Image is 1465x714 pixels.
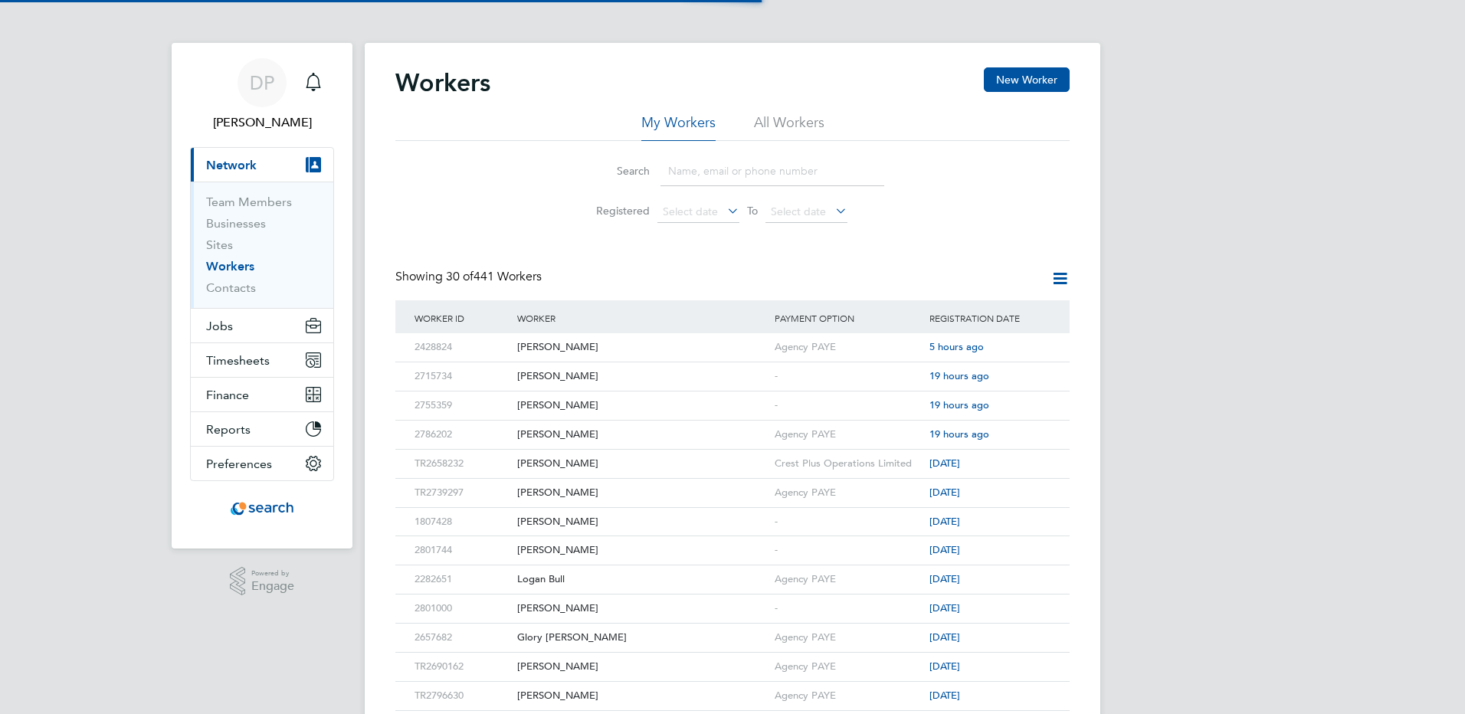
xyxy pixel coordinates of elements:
div: - [771,508,926,536]
div: [PERSON_NAME] [513,653,771,681]
div: Agency PAYE [771,653,926,681]
div: Worker ID [411,300,513,336]
div: Showing [395,269,545,285]
a: 2786202[PERSON_NAME]Agency PAYE19 hours ago [411,420,1054,433]
a: TR2690162[PERSON_NAME]Agency PAYE[DATE] [411,652,1054,665]
div: [PERSON_NAME] [513,682,771,710]
label: Registered [581,204,650,218]
span: Dan Proudfoot [190,113,334,132]
a: Contacts [206,280,256,295]
button: Finance [191,378,333,411]
span: [DATE] [929,543,960,556]
a: 2801744[PERSON_NAME]-[DATE] [411,535,1054,549]
span: Timesheets [206,353,270,368]
div: [PERSON_NAME] [513,333,771,362]
span: DP [250,73,274,93]
span: Network [206,158,257,172]
span: Finance [206,388,249,402]
div: [PERSON_NAME] [513,450,771,478]
div: Registration Date [926,300,1054,336]
div: TR2796630 [411,682,513,710]
li: My Workers [641,113,716,141]
span: Select date [663,205,718,218]
a: TR2739297[PERSON_NAME]Agency PAYE[DATE] [411,478,1054,491]
div: Agency PAYE [771,624,926,652]
input: Name, email or phone number [660,156,884,186]
button: New Worker [984,67,1070,92]
span: Preferences [206,457,272,471]
span: [DATE] [929,601,960,614]
a: Workers [206,259,254,273]
div: 2801000 [411,594,513,623]
button: Jobs [191,309,333,342]
a: Businesses [206,216,266,231]
a: 2282651Logan BullAgency PAYE[DATE] [411,565,1054,578]
a: 2428824[PERSON_NAME]Agency PAYE5 hours ago [411,332,1054,346]
div: [PERSON_NAME] [513,362,771,391]
div: Agency PAYE [771,421,926,449]
div: - [771,536,926,565]
span: Reports [206,422,251,437]
a: 2801000[PERSON_NAME]-[DATE] [411,594,1054,607]
div: 2801744 [411,536,513,565]
span: [DATE] [929,457,960,470]
a: Team Members [206,195,292,209]
span: [DATE] [929,689,960,702]
div: TR2658232 [411,450,513,478]
a: Powered byEngage [230,567,295,596]
span: 19 hours ago [929,427,989,441]
span: [DATE] [929,630,960,644]
span: 5 hours ago [929,340,984,353]
div: Crest Plus Operations Limited [771,450,926,478]
div: 2755359 [411,391,513,420]
span: [DATE] [929,572,960,585]
div: Worker [513,300,771,336]
span: [DATE] [929,660,960,673]
div: 2282651 [411,565,513,594]
span: 19 hours ago [929,398,989,411]
a: Sites [206,237,233,252]
a: 1807428[PERSON_NAME]-[DATE] [411,507,1054,520]
div: - [771,391,926,420]
div: 2715734 [411,362,513,391]
span: [DATE] [929,515,960,528]
div: [PERSON_NAME] [513,508,771,536]
div: 2657682 [411,624,513,652]
span: To [742,201,762,221]
div: Logan Bull [513,565,771,594]
div: Agency PAYE [771,565,926,594]
div: [PERSON_NAME] [513,479,771,507]
span: 19 hours ago [929,369,989,382]
div: Network [191,182,333,308]
div: [PERSON_NAME] [513,391,771,420]
div: - [771,362,926,391]
button: Preferences [191,447,333,480]
button: Network [191,148,333,182]
a: DP[PERSON_NAME] [190,58,334,132]
a: 2755359[PERSON_NAME]-19 hours ago [411,391,1054,404]
span: 441 Workers [446,269,542,284]
a: TR2658232[PERSON_NAME]Crest Plus Operations Limited[DATE] [411,449,1054,462]
div: TR2739297 [411,479,513,507]
img: searchconsultancy-logo-retina.png [231,496,294,521]
a: 2657682Glory [PERSON_NAME]Agency PAYE[DATE] [411,623,1054,636]
div: TR2690162 [411,653,513,681]
span: 30 of [446,269,474,284]
nav: Main navigation [172,43,352,549]
span: Jobs [206,319,233,333]
label: Search [581,164,650,178]
div: Payment Option [771,300,926,336]
div: [PERSON_NAME] [513,536,771,565]
div: [PERSON_NAME] [513,421,771,449]
div: Glory [PERSON_NAME] [513,624,771,652]
li: All Workers [754,113,824,141]
a: Go to home page [190,496,334,521]
div: 1807428 [411,508,513,536]
span: Engage [251,580,294,593]
div: 2786202 [411,421,513,449]
div: [PERSON_NAME] [513,594,771,623]
div: - [771,594,926,623]
div: Agency PAYE [771,479,926,507]
span: [DATE] [929,486,960,499]
span: Powered by [251,567,294,580]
